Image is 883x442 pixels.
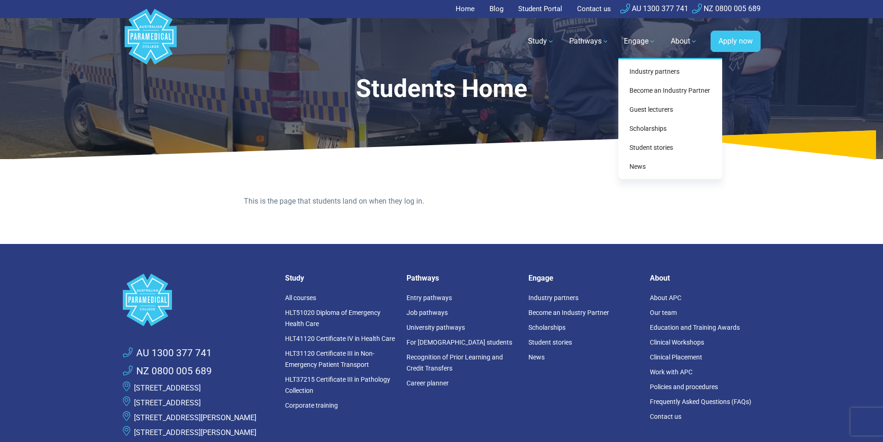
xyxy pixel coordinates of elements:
[665,28,703,54] a: About
[650,339,704,346] a: Clinical Workshops
[711,31,761,52] a: Apply now
[622,120,718,137] a: Scholarships
[650,398,751,405] a: Frequently Asked Questions (FAQs)
[134,398,201,407] a: [STREET_ADDRESS]
[134,413,256,422] a: [STREET_ADDRESS][PERSON_NAME]
[407,339,512,346] a: For [DEMOGRAPHIC_DATA] students
[407,379,449,387] a: Career planner
[123,364,212,379] a: NZ 0800 005 689
[618,28,661,54] a: Engage
[622,63,718,80] a: Industry partners
[622,101,718,118] a: Guest lecturers
[528,274,639,282] h5: Engage
[244,196,639,207] p: This is the page that students land on when they log in.
[650,274,761,282] h5: About
[650,413,681,420] a: Contact us
[134,384,201,392] a: [STREET_ADDRESS]
[407,353,503,372] a: Recognition of Prior Learning and Credit Transfers
[650,368,692,376] a: Work with APC
[564,28,615,54] a: Pathways
[692,4,761,13] a: NZ 0800 005 689
[522,28,560,54] a: Study
[407,324,465,331] a: University pathways
[285,402,338,409] a: Corporate training
[650,294,681,301] a: About APC
[650,383,718,391] a: Policies and procedures
[650,309,677,316] a: Our team
[622,82,718,99] a: Become an Industry Partner
[407,274,517,282] h5: Pathways
[134,428,256,437] a: [STREET_ADDRESS][PERSON_NAME]
[285,376,390,394] a: HLT37215 Certificate III in Pathology Collection
[528,339,572,346] a: Student stories
[618,58,722,179] div: Engage
[285,309,381,327] a: HLT51020 Diploma of Emergency Health Care
[123,18,178,65] a: Australian Paramedical College
[123,346,212,361] a: AU 1300 377 741
[285,335,395,342] a: HLT41120 Certificate IV in Health Care
[285,350,375,368] a: HLT31120 Certificate III in Non-Emergency Patient Transport
[622,139,718,156] a: Student stories
[407,309,448,316] a: Job pathways
[622,158,718,175] a: News
[407,294,452,301] a: Entry pathways
[203,74,681,103] h1: Students Home
[528,324,565,331] a: Scholarships
[620,4,688,13] a: AU 1300 377 741
[285,274,396,282] h5: Study
[285,294,316,301] a: All courses
[650,324,740,331] a: Education and Training Awards
[528,353,545,361] a: News
[650,353,702,361] a: Clinical Placement
[528,294,578,301] a: Industry partners
[528,309,609,316] a: Become an Industry Partner
[123,274,274,326] a: Space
